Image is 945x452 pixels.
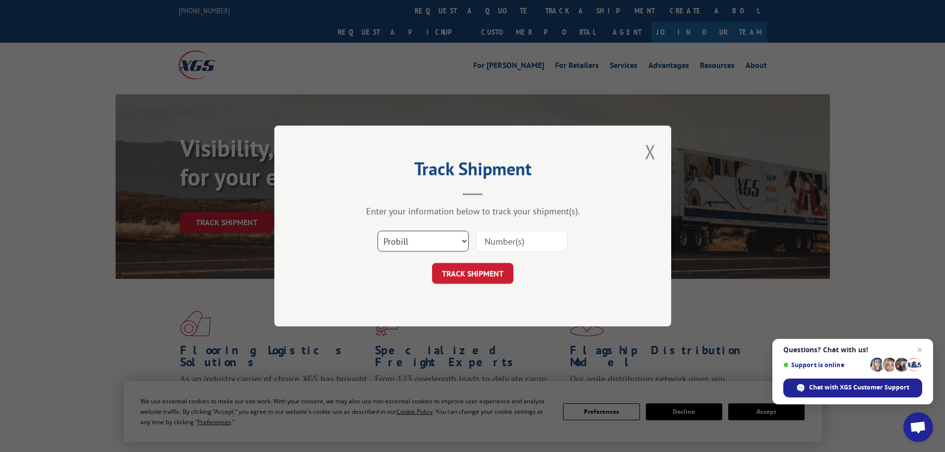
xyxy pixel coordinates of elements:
[783,379,922,397] span: Chat with XGS Customer Support
[783,346,922,354] span: Questions? Chat with us!
[324,205,622,217] div: Enter your information below to track your shipment(s).
[476,231,567,252] input: Number(s)
[432,263,513,284] button: TRACK SHIPMENT
[642,138,659,165] button: Close modal
[809,383,909,392] span: Chat with XGS Customer Support
[783,361,867,369] span: Support is online
[903,412,933,442] a: Open chat
[324,162,622,181] h2: Track Shipment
